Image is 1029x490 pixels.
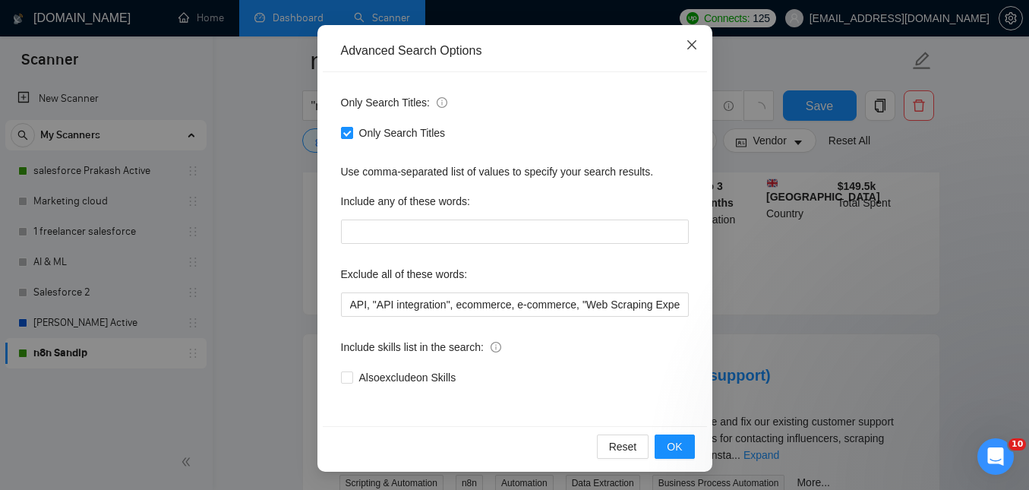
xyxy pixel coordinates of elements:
[341,262,468,286] label: Exclude all of these words:
[353,125,452,141] span: Only Search Titles
[341,94,447,111] span: Only Search Titles:
[667,438,682,455] span: OK
[1008,438,1026,450] span: 10
[341,163,689,180] div: Use comma-separated list of values to specify your search results.
[597,435,649,459] button: Reset
[655,435,694,459] button: OK
[341,43,689,59] div: Advanced Search Options
[686,39,698,51] span: close
[491,342,501,352] span: info-circle
[609,438,637,455] span: Reset
[671,25,712,66] button: Close
[341,339,501,356] span: Include skills list in the search:
[437,97,447,108] span: info-circle
[977,438,1014,475] iframe: Intercom live chat
[341,189,470,213] label: Include any of these words:
[353,369,462,386] span: Also exclude on Skills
